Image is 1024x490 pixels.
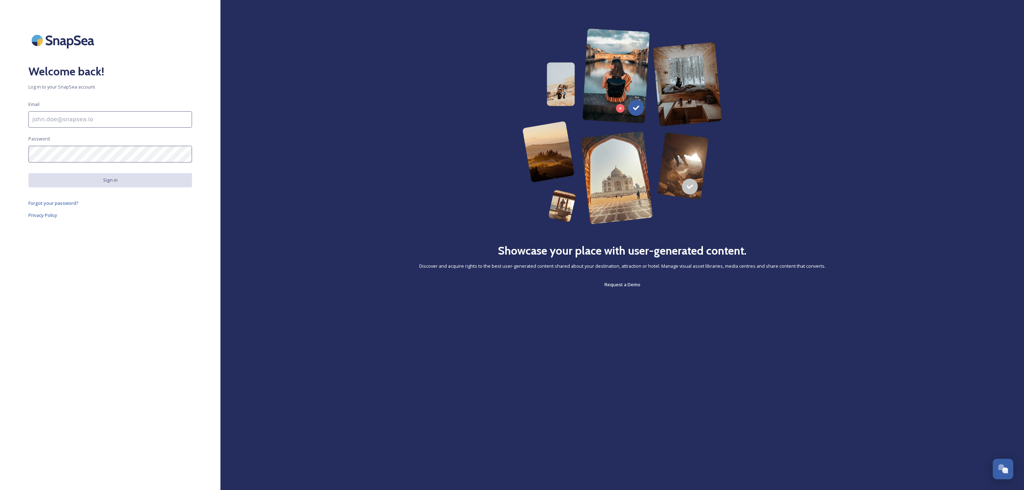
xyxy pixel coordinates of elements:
[28,212,57,218] span: Privacy Policy
[604,281,640,288] span: Request a Demo
[28,111,192,128] input: john.doe@snapsea.io
[28,211,192,219] a: Privacy Policy
[522,28,722,224] img: 63b42ca75bacad526042e722_Group%20154-p-800.png
[28,101,39,108] span: Email
[28,199,192,207] a: Forgot your password?
[604,280,640,289] a: Request a Demo
[28,135,50,142] span: Password
[419,263,826,270] span: Discover and acquire rights to the best user-generated content shared about your destination, att...
[993,459,1013,479] button: Open Chat
[28,200,79,206] span: Forgot your password?
[28,63,192,80] h2: Welcome back!
[28,84,192,90] span: Log in to your SnapSea account
[28,173,192,187] button: Sign in
[498,242,747,259] h2: Showcase your place with user-generated content.
[28,28,100,52] img: SnapSea Logo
